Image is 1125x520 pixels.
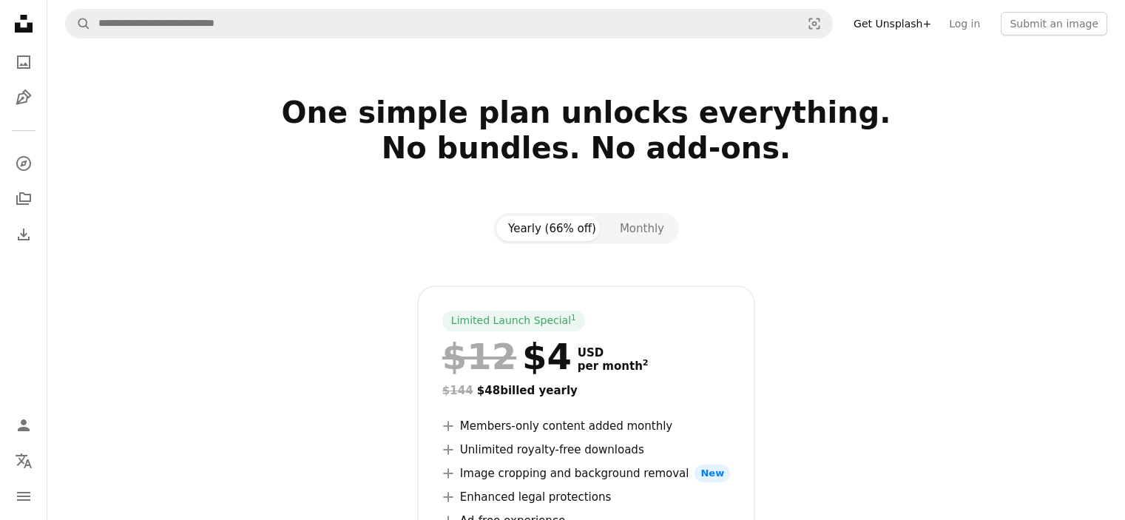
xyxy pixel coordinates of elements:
[9,83,38,112] a: Illustrations
[845,12,940,36] a: Get Unsplash+
[9,411,38,440] a: Log in / Sign up
[9,47,38,77] a: Photos
[496,216,608,241] button: Yearly (66% off)
[442,311,585,331] div: Limited Launch Special
[608,216,676,241] button: Monthly
[940,12,989,36] a: Log in
[797,10,832,38] button: Visual search
[578,359,649,373] span: per month
[9,9,38,41] a: Home — Unsplash
[1001,12,1107,36] button: Submit an image
[442,384,473,397] span: $144
[9,184,38,214] a: Collections
[442,337,516,376] span: $12
[9,446,38,476] button: Language
[442,488,730,506] li: Enhanced legal protections
[442,337,572,376] div: $4
[571,313,576,322] sup: 1
[110,95,1063,201] h2: One simple plan unlocks everything. No bundles. No add-ons.
[9,482,38,511] button: Menu
[695,465,730,482] span: New
[9,220,38,249] a: Download History
[65,9,833,38] form: Find visuals sitewide
[643,358,649,368] sup: 2
[442,441,730,459] li: Unlimited royalty-free downloads
[442,382,730,399] div: $48 billed yearly
[66,10,91,38] button: Search Unsplash
[568,314,579,328] a: 1
[442,417,730,435] li: Members-only content added monthly
[640,359,652,373] a: 2
[9,149,38,178] a: Explore
[578,346,649,359] span: USD
[442,465,730,482] li: Image cropping and background removal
